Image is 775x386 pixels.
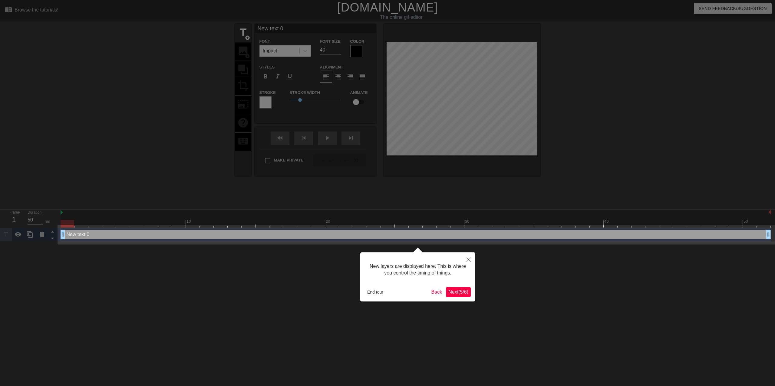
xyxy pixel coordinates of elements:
button: Close [462,252,475,266]
div: New layers are displayed here. This is where you control the timing of things. [365,257,471,283]
button: End tour [365,288,386,297]
span: Next ( 5 / 6 ) [448,289,468,294]
button: Back [429,287,445,297]
button: Next [446,287,471,297]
